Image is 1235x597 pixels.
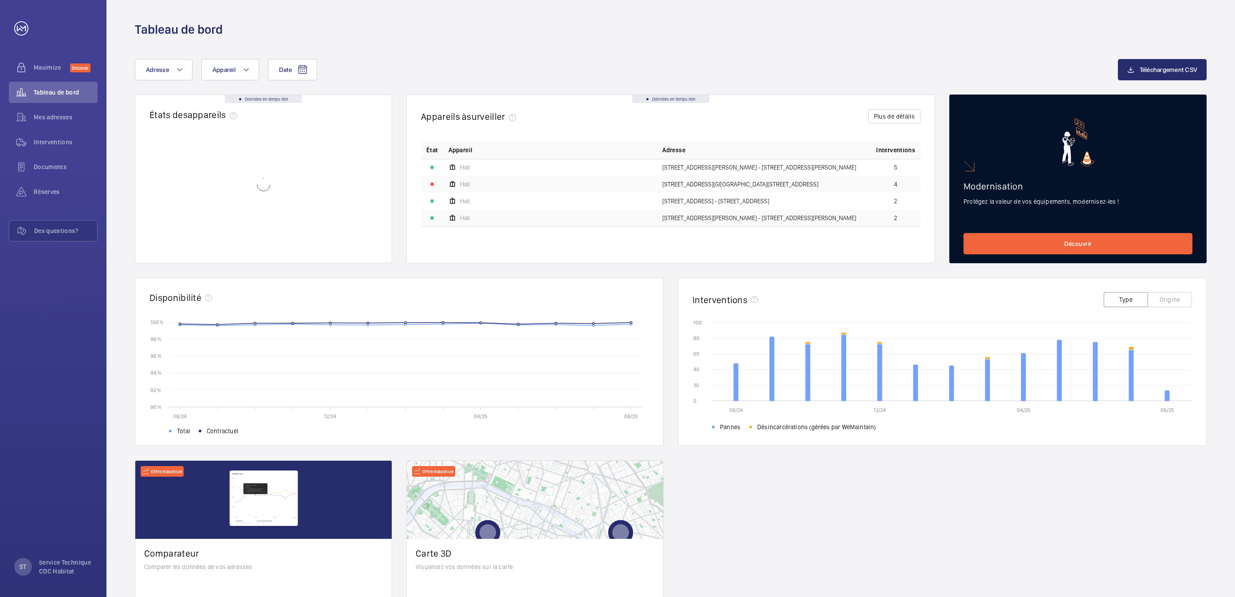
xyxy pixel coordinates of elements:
span: [STREET_ADDRESS][PERSON_NAME] - [STREET_ADDRESS][PERSON_NAME] [662,164,856,170]
h2: Carte 3D [416,548,654,559]
a: Découvrir [964,233,1192,254]
text: 100 [693,320,702,326]
h1: Tableau de bord [135,21,223,38]
h2: Disponibilité [149,292,201,303]
span: [STREET_ADDRESS][GEOGRAPHIC_DATA][STREET_ADDRESS] [662,181,818,187]
text: 96 % [150,353,161,359]
div: Offre maximize [412,466,455,477]
span: 2 [894,215,897,221]
span: Total [177,427,190,435]
div: Données en temps réel [632,95,709,103]
span: Adresse [662,146,685,154]
h2: Comparateur [144,548,383,559]
span: Interventions [34,138,98,146]
span: 4 [894,181,897,187]
p: Comparer les données de vos adresses [144,562,383,571]
span: 5 [894,164,897,170]
span: Date [279,66,292,73]
span: Adresse [146,66,169,73]
span: [STREET_ADDRESS][PERSON_NAME] - [STREET_ADDRESS][PERSON_NAME] [662,215,856,221]
span: Désincarcérations (gérées par WeMaintain) [757,423,876,431]
div: Données en temps réel [225,95,302,103]
button: Type [1104,292,1148,307]
button: Origine [1148,292,1192,307]
text: 12/24 [873,407,886,413]
p: Protégez la valeur de vos équipements, modernisez-les ! [964,197,1192,206]
p: État [426,146,438,154]
text: 92 % [150,387,161,393]
span: Téléchargement CSV [1140,66,1198,73]
h2: Interventions [692,294,747,305]
button: Plus de détails [868,109,920,123]
text: 100 % [150,319,164,325]
span: Tableau de bord [34,88,98,97]
span: [STREET_ADDRESS] - [STREET_ADDRESS] [662,198,769,204]
p: Visualisez vos données sur la carte [416,562,654,571]
p: Service Technique CDC Habitat [39,558,92,576]
text: 80 [693,335,700,341]
text: 08/25 [624,413,638,419]
span: surveiller [467,111,519,122]
span: Hall [460,198,470,204]
button: Date [268,59,317,80]
text: 98 % [150,336,161,342]
h2: Modernisation [964,181,1192,192]
span: Documents [34,162,98,171]
div: Offre maximize [141,466,184,477]
span: Hall [460,215,470,221]
span: Discover [70,63,90,72]
text: 08/24 [173,413,187,419]
text: 0 [693,398,696,404]
span: Des questions? [34,226,97,235]
text: 40 [693,366,700,372]
button: Téléchargement CSV [1118,59,1207,80]
text: 90 % [150,403,161,410]
span: Appareil [212,66,236,73]
span: Contractuel [207,427,238,435]
button: Adresse [135,59,193,80]
span: Pannes [720,423,740,431]
text: 04/25 [1017,407,1030,413]
span: Appareil [448,146,472,154]
h2: États des [149,109,240,120]
text: 04/25 [474,413,488,419]
h2: Appareils à [421,111,519,122]
span: Maximize [34,63,70,72]
span: 2 [894,198,897,204]
span: Hall [460,181,470,187]
p: ST [20,562,26,571]
text: 08/24 [729,407,743,413]
text: 08/25 [1160,407,1174,413]
text: 20 [693,382,699,388]
text: 60 [693,351,700,357]
span: Interventions [876,146,915,154]
button: Appareil [201,59,259,80]
span: appareils [188,109,240,120]
img: marketing-card.svg [1062,118,1094,166]
span: Hall [460,164,470,170]
span: Mes adresses [34,113,98,122]
span: Réserves [34,187,98,196]
text: 12/24 [324,413,336,419]
text: 94 % [150,370,161,376]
